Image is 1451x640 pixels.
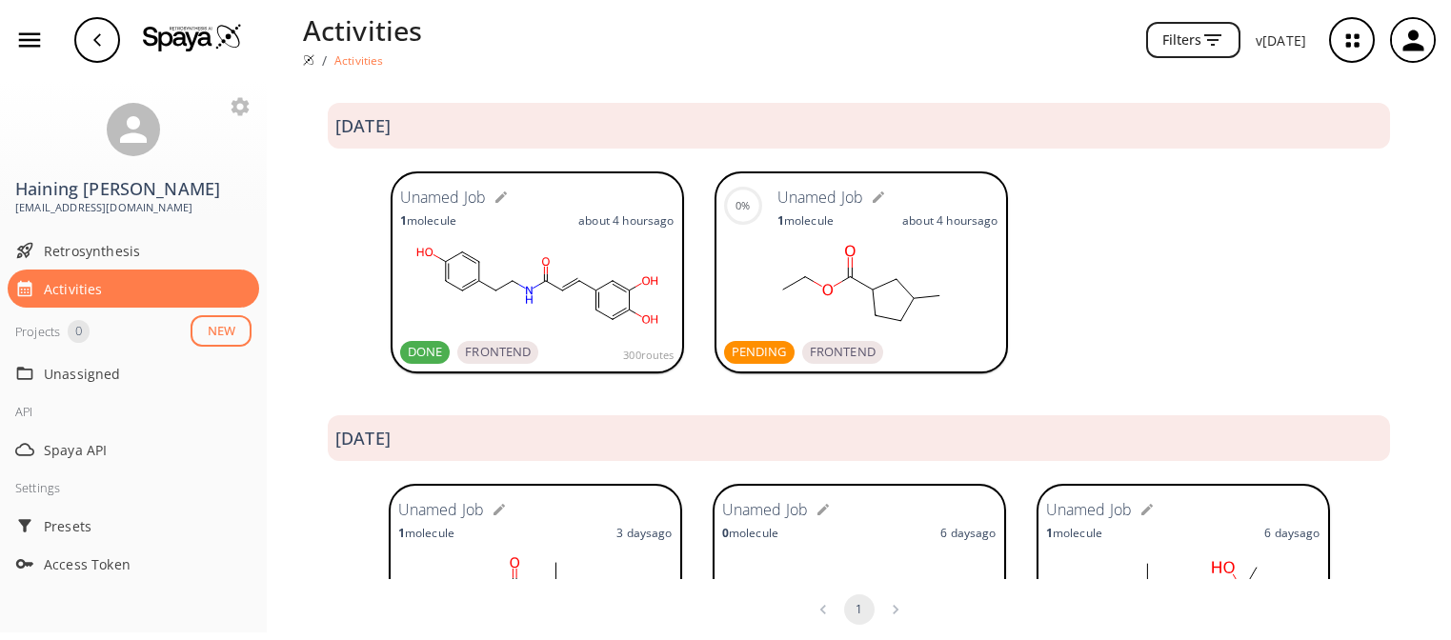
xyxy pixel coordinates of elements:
[457,343,538,362] span: FRONTEND
[1146,22,1240,59] button: Filters
[191,315,252,347] button: NEW
[44,516,252,536] span: Presets
[736,197,750,214] div: 0%
[322,50,327,70] li: /
[15,199,252,216] span: [EMAIL_ADDRESS][DOMAIN_NAME]
[8,270,259,308] div: Activities
[8,507,259,545] div: Presets
[722,525,729,541] strong: 0
[400,343,451,362] span: DONE
[398,498,485,523] h6: Unamed Job
[802,343,883,362] span: FRONTEND
[44,364,252,384] span: Unassigned
[15,320,60,343] div: Projects
[777,212,834,229] p: molecule
[777,212,784,229] strong: 1
[616,525,672,541] p: 3 days ago
[715,171,1008,377] a: 0%Unamed Job1moleculeabout 4 hoursagoPENDINGFRONTEND
[1046,525,1102,541] p: molecule
[724,238,998,333] svg: CCOC(C1CCC(C)C1)=O
[940,525,996,541] p: 6 days ago
[303,10,423,50] p: Activities
[335,429,391,449] h3: [DATE]
[1046,525,1053,541] strong: 1
[44,241,252,261] span: Retrosynthesis
[68,322,90,341] span: 0
[398,525,405,541] strong: 1
[1264,525,1320,541] p: 6 days ago
[724,343,795,362] span: PENDING
[8,354,259,392] div: Unassigned
[1046,498,1133,523] h6: Unamed Job
[777,186,864,210] h6: Unamed Job
[805,594,914,625] nav: pagination navigation
[44,440,252,460] span: Spaya API
[400,212,407,229] strong: 1
[335,116,391,136] h3: [DATE]
[623,347,674,364] span: 300 routes
[334,52,384,69] p: Activities
[44,554,252,574] span: Access Token
[44,279,252,299] span: Activities
[15,179,252,199] h3: Haining [PERSON_NAME]
[143,23,242,51] img: Logo Spaya
[8,430,259,469] div: Spaya API
[578,212,674,229] p: about 4 hours ago
[400,212,456,229] p: molecule
[8,231,259,270] div: Retrosynthesis
[398,525,454,541] p: molecule
[722,525,778,541] p: molecule
[722,498,809,523] h6: Unamed Job
[844,594,875,625] button: page 1
[902,212,998,229] p: about 4 hours ago
[400,186,487,210] h6: Unamed Job
[303,54,314,66] img: Spaya logo
[391,171,684,377] a: Unamed Job1moleculeabout 4 hoursagoDONEFRONTEND300routes
[8,545,259,583] div: Access Token
[400,238,675,333] svg: O=C(/C=C/c1ccc(O)c(O)c1)NCCc1ccc(O)cc1
[1256,30,1306,50] p: v [DATE]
